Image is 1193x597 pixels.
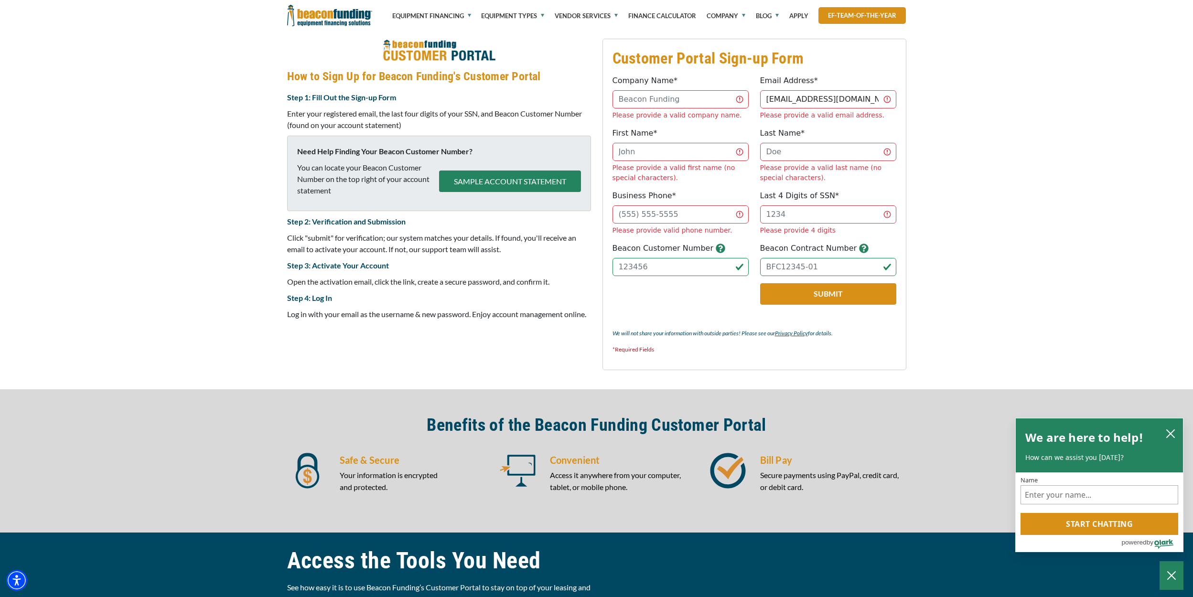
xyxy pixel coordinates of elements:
p: We will not share your information with outside parties! Please see our for details. [613,328,896,339]
button: Start chatting [1021,513,1178,535]
span: Your information is encrypted and protected. [340,470,438,491]
button: SAMPLE ACCOUNT STATEMENT [439,171,581,192]
label: Name [1021,477,1178,483]
button: button [716,243,725,254]
strong: Step 2: Verification and Submission [287,217,406,226]
input: 1234 [760,205,896,224]
p: Open the activation email, click the link, create a secure password, and confirm it. [287,276,591,288]
input: Beacon Funding [613,90,749,108]
input: Doe [760,143,896,161]
div: olark chatbox [1015,418,1183,553]
a: ef-team-of-the-year [818,7,906,24]
label: Last Name* [760,128,805,139]
span: powered [1121,536,1146,548]
img: How to Sign Up for Beacon Funding's Customer Portal [383,39,495,64]
h3: Customer Portal Sign-up Form [613,49,896,68]
label: Beacon Contract Number [760,243,857,254]
p: You can locate your Beacon Customer Number on the top right of your account statement [297,162,439,196]
input: John [613,143,749,161]
p: Log in with your email as the username & new password. Enjoy account management online. [287,309,591,320]
h2: We are here to help! [1025,428,1143,447]
input: Name [1021,485,1178,504]
button: Submit [760,283,896,305]
label: First Name* [613,128,657,139]
p: Click "submit" for verification; our system matches your details. If found, you'll receive an ema... [287,232,591,255]
div: Accessibility Menu [6,570,27,591]
p: How can we assist you [DATE]? [1025,453,1173,462]
div: Please provide 4 digits [760,225,896,235]
div: Please provide valid phone number. [613,225,749,235]
div: Please provide a valid last name (no special characters). [760,163,896,183]
h4: How to Sign Up for Beacon Funding's Customer Portal [287,68,591,85]
div: Please provide a valid first name (no special characters). [613,163,749,183]
span: by [1147,536,1153,548]
span: Secure payments using PayPal, credit card, or debit card. [760,470,899,491]
button: button [859,243,869,254]
p: *Required Fields [613,344,896,355]
label: Email Address* [760,75,818,86]
input: 123456 [613,258,749,276]
h2: Benefits of the Beacon Funding Customer Portal [287,414,906,436]
h5: Safe & Secure [340,453,486,467]
strong: Need Help Finding Your Beacon Customer Number? [297,147,473,156]
label: Beacon Customer Number [613,243,714,254]
input: (555) 555-5555 [613,205,749,224]
h5: Convenient [550,453,696,467]
button: Close Chatbox [1160,561,1183,590]
label: Last 4 Digits of SSN* [760,190,839,202]
a: Powered by Olark - open in a new tab [1121,535,1183,552]
strong: Step 4: Log In [287,293,332,302]
input: jdoe@gmail.com [760,90,896,108]
h1: Access the Tools You Need [287,547,591,575]
div: Please provide a valid email address. [760,110,896,120]
label: Company Name* [613,75,677,86]
input: BFC12345-01 [760,258,896,276]
h5: Bill Pay [760,453,906,467]
button: close chatbox [1163,426,1178,440]
p: Enter your registered email, the last four digits of your SSN, and Beacon Customer Number (found ... [287,108,591,131]
div: Please provide a valid company name. [613,110,749,120]
strong: Step 1: Fill Out the Sign-up Form [287,93,396,102]
iframe: reCAPTCHA [613,283,729,313]
span: Access it anywhere from your computer, tablet, or mobile phone. [550,470,681,491]
strong: Step 3: Activate Your Account [287,261,389,270]
label: Business Phone* [613,190,676,202]
a: Privacy Policy [775,330,808,337]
